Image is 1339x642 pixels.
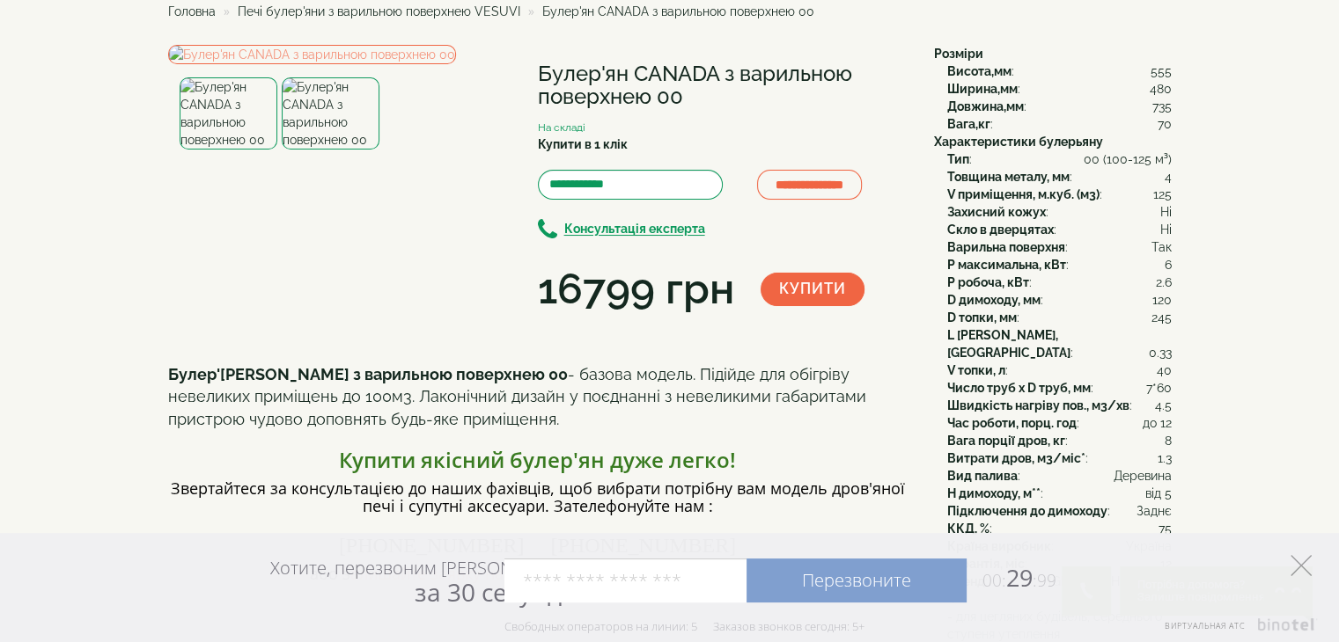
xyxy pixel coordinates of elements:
span: 245 [1151,309,1172,326]
div: : [947,238,1172,256]
span: :99 [1033,569,1056,592]
b: Товщина металу, мм [947,170,1070,184]
b: Вид палива [947,469,1018,483]
img: Булер'ян CANADA з варильною поверхнею 00 [168,45,456,64]
b: Число труб x D труб, мм [947,381,1091,395]
b: Консультація експерта [564,223,705,237]
b: Розміри [934,47,983,61]
a: Печі булер'яни з варильною поверхнею VESUVI [238,4,520,18]
div: : [947,80,1172,98]
div: : [947,485,1172,502]
b: P максимальна, кВт [947,258,1066,272]
h4: Звертайтеся за консультацією до наших фахівців, щоб вибрати потрібну вам модель дров'яної печі і ... [168,480,908,515]
b: Довжина,мм [947,99,1024,113]
b: H димоходу, м** [947,486,1041,500]
div: : [947,502,1172,520]
font: Купити якісний булер'ян дуже легко! [339,445,736,474]
b: V приміщення, м.куб. (м3) [947,187,1100,201]
span: Так [1151,238,1172,256]
b: Швидкість нагріву пов., м3/хв [947,398,1129,412]
div: : [947,186,1172,203]
span: Ні [1160,203,1172,221]
span: 735 [1152,98,1172,115]
div: : [947,168,1172,186]
span: Булер'ян CANADA з варильною поверхнею 00 [542,4,814,18]
div: : [947,274,1172,291]
div: : [947,115,1172,133]
span: Деревина [1114,467,1172,485]
b: V топки, л [947,363,1005,377]
div: : [947,449,1172,467]
h1: Булер'ян CANADA з варильною поверхнею 00 [538,62,908,109]
div: Хотите, перезвоним [PERSON_NAME] [270,557,572,606]
div: Свободных операторов на линии: 5 Заказов звонков сегодня: 5+ [504,619,864,633]
img: Булер'ян CANADA з варильною поверхнею 00 [180,77,277,150]
span: за 30 секунд? [415,575,572,609]
div: : [947,62,1172,80]
span: Головна [168,4,216,18]
b: P робоча, кВт [947,275,1029,289]
img: Булер'ян CANADA з варильною поверхнею 00 [282,77,379,150]
div: : [947,309,1172,326]
b: Висота,мм [947,64,1012,78]
b: Вага порції дров, кг [947,434,1065,448]
div: : [947,432,1172,449]
b: Характеристики булерьяну [934,135,1103,149]
b: ККД, % [947,522,990,536]
b: Булер'[PERSON_NAME] з варильною поверхнею 00 [168,365,568,383]
div: : [947,520,1172,537]
span: 70 [1158,115,1172,133]
span: 75 [1159,520,1172,537]
span: 4.5 [1155,397,1172,414]
button: Купити [761,273,864,306]
div: : [947,467,1172,485]
div: : [947,326,1172,361]
b: D топки, мм [947,310,1017,325]
b: Варильна поверхня [947,240,1065,254]
span: Ні [1160,221,1172,238]
span: 6 [1165,256,1172,274]
div: : [947,379,1172,397]
b: Тип [947,152,969,166]
span: 2.6 [1156,274,1172,291]
div: : [947,256,1172,274]
div: : [947,291,1172,309]
b: Витрати дров, м3/міс* [947,451,1085,465]
span: 40 [1157,361,1172,379]
div: 16799 грн [538,259,734,319]
b: Час роботи, порц. год [947,416,1077,430]
span: 4 [1165,168,1172,186]
span: 555 [1151,62,1172,80]
b: Підключення до димоходу [947,504,1107,518]
span: 120 [1152,291,1172,309]
span: 00 (100-125 м³) [1084,150,1172,168]
div: : [947,414,1172,432]
a: Перезвоните [747,558,967,602]
p: - базова модель. Підійде для обігріву невеликих приміщень до 100м3. Лаконічний дизайн у поєднанні... [168,363,908,431]
div: : [947,98,1172,115]
span: 125 [1153,186,1172,203]
div: : [947,221,1172,238]
b: Скло в дверцятах [947,223,1054,237]
span: Заднє [1137,502,1172,520]
span: до 12 [1143,414,1172,432]
span: 29 [967,561,1056,594]
b: Захисний кожух [947,205,1046,219]
small: На складі [538,121,585,134]
b: Вага,кг [947,117,990,131]
span: 0.33 [1149,344,1172,361]
span: 1.3 [1158,449,1172,467]
span: 00: [982,569,1006,592]
div: : [947,203,1172,221]
label: Купити в 1 клік [538,135,628,153]
div: : [947,150,1172,168]
span: 8 [1165,432,1172,449]
b: L [PERSON_NAME], [GEOGRAPHIC_DATA] [947,328,1070,360]
div: : [947,361,1172,379]
b: Ширина,мм [947,82,1018,96]
span: від 5 [1145,485,1172,502]
b: D димоходу, мм [947,293,1041,307]
span: 480 [1150,80,1172,98]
